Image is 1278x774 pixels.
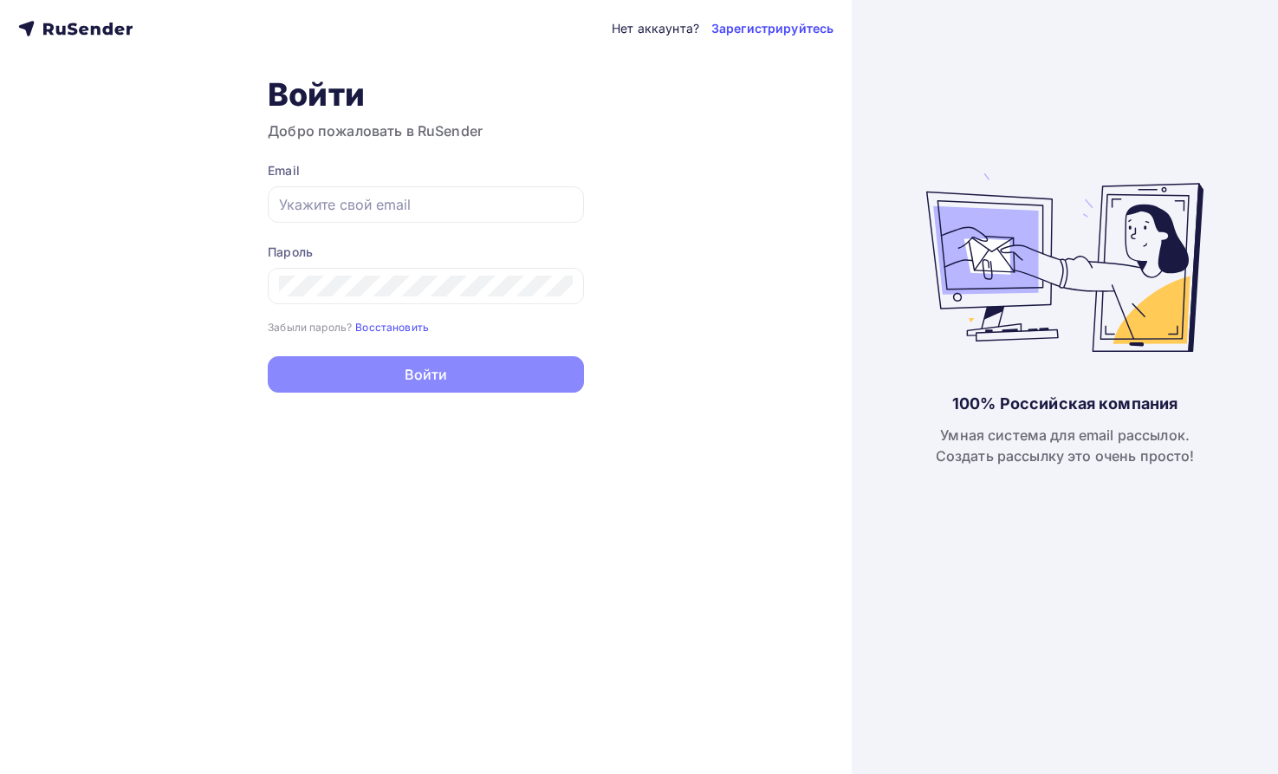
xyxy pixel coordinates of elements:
[355,319,429,334] a: Восстановить
[268,321,352,334] small: Забыли пароль?
[268,356,584,393] button: Войти
[936,425,1195,466] div: Умная система для email рассылок. Создать рассылку это очень просто!
[279,194,573,215] input: Укажите свой email
[711,20,834,37] a: Зарегистрируйтесь
[952,394,1177,414] div: 100% Российская компания
[268,244,584,261] div: Пароль
[355,321,429,334] small: Восстановить
[268,75,584,114] h1: Войти
[612,20,699,37] div: Нет аккаунта?
[268,162,584,179] div: Email
[268,120,584,141] h3: Добро пожаловать в RuSender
